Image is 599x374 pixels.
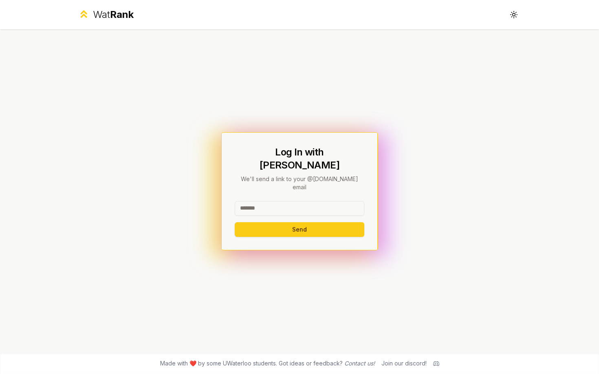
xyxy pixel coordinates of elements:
[235,175,364,191] p: We'll send a link to your @[DOMAIN_NAME] email
[78,8,134,21] a: WatRank
[235,222,364,237] button: Send
[344,360,375,367] a: Contact us!
[235,146,364,172] h1: Log In with [PERSON_NAME]
[160,359,375,367] span: Made with ❤️ by some UWaterloo students. Got ideas or feedback?
[110,9,134,20] span: Rank
[93,8,134,21] div: Wat
[381,359,427,367] div: Join our discord!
